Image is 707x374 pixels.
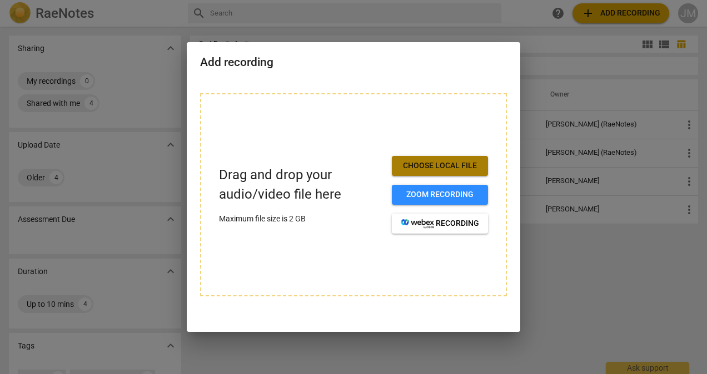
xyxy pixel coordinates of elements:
[401,160,479,171] span: Choose local file
[219,165,383,204] p: Drag and drop your audio/video file here
[401,189,479,200] span: Zoom recording
[392,185,488,205] button: Zoom recording
[200,55,507,69] h2: Add recording
[219,213,383,225] p: Maximum file size is 2 GB
[392,214,488,234] button: recording
[401,218,479,229] span: recording
[392,156,488,176] button: Choose local file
